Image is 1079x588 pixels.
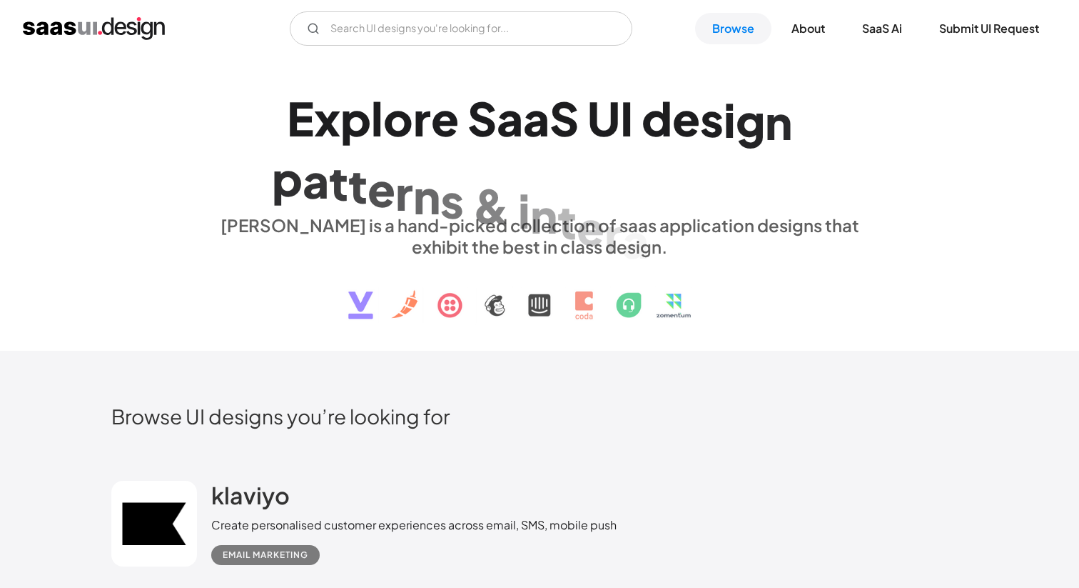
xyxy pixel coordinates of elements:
div: Email Marketing [223,547,308,564]
div: d [642,91,672,146]
div: n [530,189,557,244]
div: i [724,91,736,146]
div: e [672,91,700,146]
a: About [774,13,842,44]
div: t [348,159,368,214]
div: E [287,91,314,146]
div: i [518,183,530,238]
div: U [587,91,620,146]
a: Browse [695,13,771,44]
div: a [622,214,649,269]
div: p [272,151,303,206]
div: I [620,91,633,146]
div: s [440,174,464,229]
div: e [577,200,604,255]
div: a [497,91,523,146]
div: S [467,91,497,146]
img: text, icon, saas logo [323,257,756,332]
div: p [340,91,371,146]
div: e [368,161,395,216]
a: klaviyo [211,481,290,517]
div: l [371,91,383,146]
h1: Explore SaaS UI design patterns & interactions. [211,91,868,201]
div: Create personalised customer experiences across email, SMS, mobile push [211,517,617,534]
h2: Browse UI designs you’re looking for [111,404,968,429]
div: o [383,91,413,146]
div: t [329,156,348,211]
div: e [431,91,459,146]
a: home [23,17,165,40]
div: n [413,169,440,224]
a: Submit UI Request [922,13,1056,44]
div: r [604,206,622,261]
a: SaaS Ai [845,13,919,44]
div: s [700,91,724,146]
div: S [549,91,579,146]
div: r [395,165,413,220]
div: n [765,94,792,149]
div: x [314,91,340,146]
div: [PERSON_NAME] is a hand-picked collection of saas application designs that exhibit the best in cl... [211,214,868,257]
h2: klaviyo [211,481,290,509]
div: a [523,91,549,146]
div: g [736,93,765,148]
div: r [413,91,431,146]
div: a [303,153,329,208]
input: Search UI designs you're looking for... [290,11,632,46]
div: t [557,194,577,249]
div: & [472,178,510,233]
form: Email Form [290,11,632,46]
